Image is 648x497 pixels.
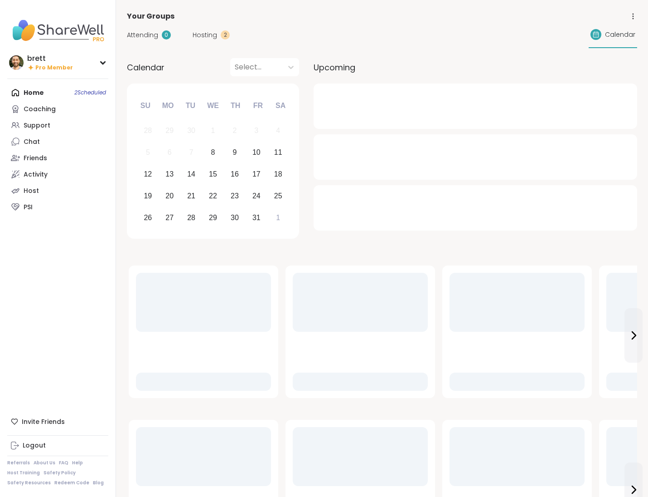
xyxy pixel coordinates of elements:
[146,146,150,158] div: 5
[7,470,40,476] a: Host Training
[182,143,201,162] div: Not available Tuesday, October 7th, 2025
[24,121,50,130] div: Support
[7,182,108,199] a: Host
[34,460,55,466] a: About Us
[221,30,230,39] div: 2
[138,165,158,184] div: Choose Sunday, October 12th, 2025
[203,165,223,184] div: Choose Wednesday, October 15th, 2025
[247,186,266,206] div: Choose Friday, October 24th, 2025
[225,186,245,206] div: Choose Thursday, October 23rd, 2025
[144,168,152,180] div: 12
[127,30,158,40] span: Attending
[54,480,89,486] a: Redeem Code
[180,96,200,116] div: Tu
[187,168,195,180] div: 14
[24,138,40,147] div: Chat
[24,203,33,212] div: PSI
[7,15,108,46] img: ShareWell Nav Logo
[276,212,280,224] div: 1
[203,208,223,227] div: Choose Wednesday, October 29th, 2025
[44,470,76,476] a: Safety Policy
[252,168,261,180] div: 17
[24,170,48,179] div: Activity
[605,30,635,39] span: Calendar
[23,441,46,450] div: Logout
[27,54,73,64] div: brett
[225,143,245,162] div: Choose Thursday, October 9th, 2025
[72,460,83,466] a: Help
[268,165,288,184] div: Choose Saturday, October 18th, 2025
[165,168,174,180] div: 13
[268,121,288,141] div: Not available Saturday, October 4th, 2025
[274,190,282,202] div: 25
[135,96,155,116] div: Su
[138,143,158,162] div: Not available Sunday, October 5th, 2025
[24,154,47,163] div: Friends
[165,212,174,224] div: 27
[193,30,217,40] span: Hosting
[182,121,201,141] div: Not available Tuesday, September 30th, 2025
[271,96,290,116] div: Sa
[127,61,164,74] span: Calendar
[225,165,245,184] div: Choose Thursday, October 16th, 2025
[162,30,171,39] div: 0
[252,146,261,158] div: 10
[138,186,158,206] div: Choose Sunday, October 19th, 2025
[160,121,179,141] div: Not available Monday, September 29th, 2025
[203,96,223,116] div: We
[232,124,237,137] div: 2
[187,190,195,202] div: 21
[165,190,174,202] div: 20
[187,124,195,137] div: 30
[24,187,39,196] div: Host
[160,165,179,184] div: Choose Monday, October 13th, 2025
[268,186,288,206] div: Choose Saturday, October 25th, 2025
[144,124,152,137] div: 28
[268,143,288,162] div: Choose Saturday, October 11th, 2025
[168,146,172,158] div: 6
[7,460,30,466] a: Referrals
[93,480,104,486] a: Blog
[254,124,258,137] div: 3
[7,117,108,133] a: Support
[158,96,178,116] div: Mo
[276,124,280,137] div: 4
[35,64,73,72] span: Pro Member
[274,168,282,180] div: 18
[247,121,266,141] div: Not available Friday, October 3rd, 2025
[59,460,68,466] a: FAQ
[203,186,223,206] div: Choose Wednesday, October 22nd, 2025
[225,121,245,141] div: Not available Thursday, October 2nd, 2025
[231,168,239,180] div: 16
[182,208,201,227] div: Choose Tuesday, October 28th, 2025
[232,146,237,158] div: 9
[160,143,179,162] div: Not available Monday, October 6th, 2025
[182,165,201,184] div: Choose Tuesday, October 14th, 2025
[160,186,179,206] div: Choose Monday, October 20th, 2025
[189,146,193,158] div: 7
[7,166,108,182] a: Activity
[211,124,215,137] div: 1
[252,190,261,202] div: 24
[7,101,108,117] a: Coaching
[7,199,108,215] a: PSI
[182,186,201,206] div: Choose Tuesday, October 21st, 2025
[211,146,215,158] div: 8
[209,212,217,224] div: 29
[137,120,289,228] div: month 2025-10
[7,133,108,150] a: Chat
[247,143,266,162] div: Choose Friday, October 10th, 2025
[274,146,282,158] div: 11
[165,124,174,137] div: 29
[226,96,246,116] div: Th
[187,212,195,224] div: 28
[144,190,152,202] div: 19
[203,143,223,162] div: Choose Wednesday, October 8th, 2025
[7,150,108,166] a: Friends
[209,190,217,202] div: 22
[268,208,288,227] div: Choose Saturday, November 1st, 2025
[248,96,268,116] div: Fr
[138,121,158,141] div: Not available Sunday, September 28th, 2025
[144,212,152,224] div: 26
[203,121,223,141] div: Not available Wednesday, October 1st, 2025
